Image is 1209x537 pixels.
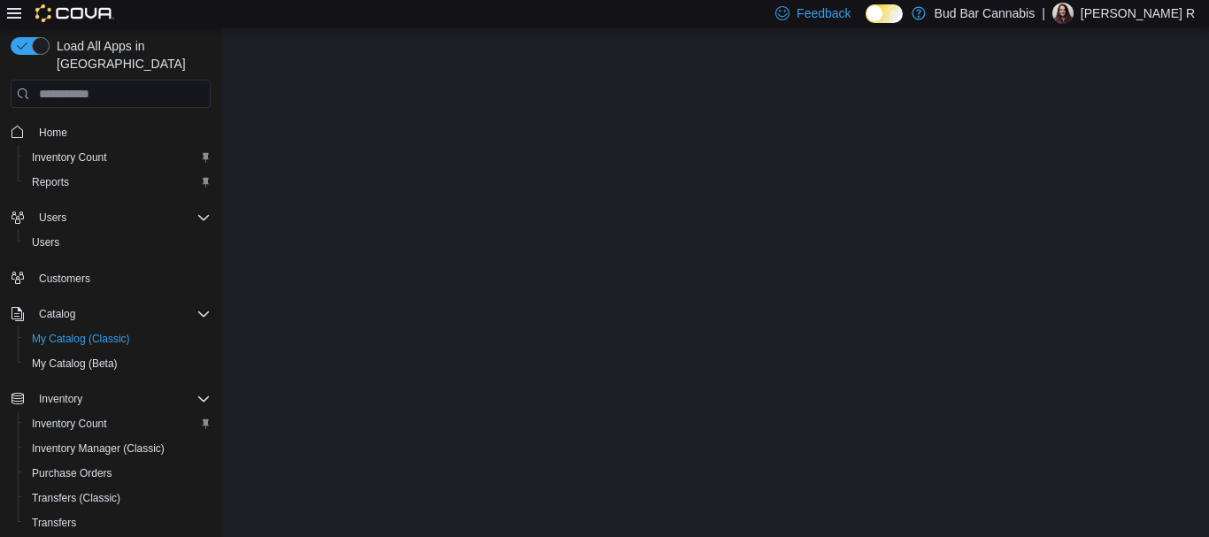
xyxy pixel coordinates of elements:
span: Home [39,126,67,140]
button: Users [32,207,73,228]
button: Transfers (Classic) [18,486,218,510]
button: Inventory Count [18,145,218,170]
button: Catalog [32,303,82,325]
p: [PERSON_NAME] R [1081,3,1195,24]
span: Inventory Count [25,413,211,434]
span: Inventory Manager (Classic) [32,441,165,456]
span: Dark Mode [866,23,866,24]
span: Reports [25,172,211,193]
span: Home [32,120,211,142]
button: Transfers [18,510,218,535]
button: Home [4,119,218,144]
span: Catalog [32,303,211,325]
button: My Catalog (Beta) [18,351,218,376]
a: Purchase Orders [25,463,119,484]
button: My Catalog (Classic) [18,326,218,351]
p: Bud Bar Cannabis [935,3,1036,24]
a: My Catalog (Beta) [25,353,125,374]
button: Users [18,230,218,255]
span: My Catalog (Classic) [25,328,211,349]
button: Inventory Manager (Classic) [18,436,218,461]
button: Inventory [32,388,89,410]
a: Transfers (Classic) [25,487,127,509]
a: Home [32,122,74,143]
span: Purchase Orders [32,466,112,480]
span: Users [39,211,66,225]
a: My Catalog (Classic) [25,328,137,349]
span: My Catalog (Classic) [32,332,130,346]
div: Kellie R [1052,3,1074,24]
button: Catalog [4,302,218,326]
span: Reports [32,175,69,189]
span: Users [25,232,211,253]
a: Users [25,232,66,253]
a: Inventory Count [25,413,114,434]
span: Transfers [25,512,211,533]
span: Load All Apps in [GEOGRAPHIC_DATA] [50,37,211,73]
span: Inventory Count [32,150,107,165]
span: Catalog [39,307,75,321]
span: My Catalog (Beta) [25,353,211,374]
a: Inventory Manager (Classic) [25,438,172,459]
img: Cova [35,4,114,22]
button: Inventory Count [18,411,218,436]
a: Customers [32,268,97,289]
span: Transfers (Classic) [32,491,120,505]
span: Transfers (Classic) [25,487,211,509]
button: Purchase Orders [18,461,218,486]
span: Inventory Manager (Classic) [25,438,211,459]
a: Reports [25,172,76,193]
span: Inventory Count [32,417,107,431]
span: Users [32,235,59,249]
a: Inventory Count [25,147,114,168]
button: Inventory [4,387,218,411]
span: Transfers [32,516,76,530]
p: | [1042,3,1045,24]
span: Inventory [32,388,211,410]
span: My Catalog (Beta) [32,357,118,371]
button: Customers [4,265,218,291]
span: Users [32,207,211,228]
a: Transfers [25,512,83,533]
span: Inventory Count [25,147,211,168]
span: Purchase Orders [25,463,211,484]
span: Feedback [797,4,851,22]
span: Inventory [39,392,82,406]
input: Dark Mode [866,4,903,23]
button: Reports [18,170,218,195]
span: Customers [39,272,90,286]
button: Users [4,205,218,230]
span: Customers [32,267,211,289]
